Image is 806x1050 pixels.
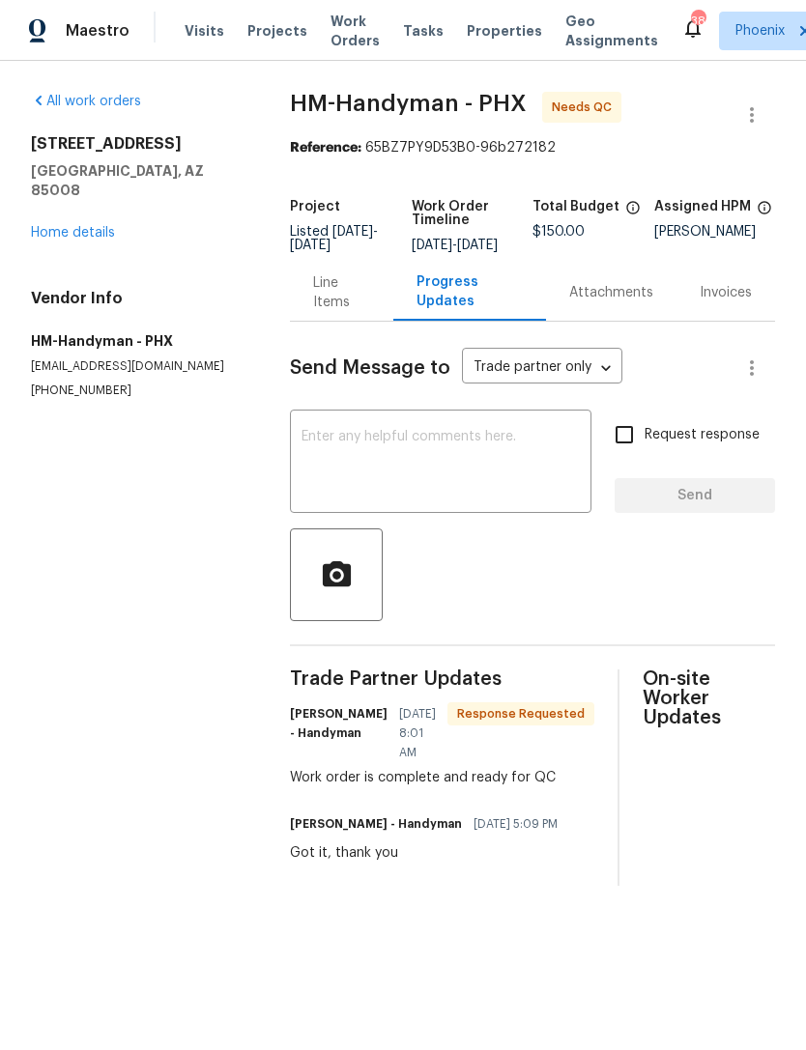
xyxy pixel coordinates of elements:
[290,200,340,213] h5: Project
[290,814,462,834] h6: [PERSON_NAME] - Handyman
[290,669,594,689] span: Trade Partner Updates
[290,843,569,863] div: Got it, thank you
[565,12,658,50] span: Geo Assignments
[403,24,444,38] span: Tasks
[66,21,130,41] span: Maestro
[412,239,452,252] span: [DATE]
[533,225,585,239] span: $150.00
[735,21,785,41] span: Phoenix
[31,134,244,154] h2: [STREET_ADDRESS]
[412,200,533,227] h5: Work Order Timeline
[313,273,370,312] div: Line Items
[31,226,115,240] a: Home details
[290,358,450,378] span: Send Message to
[247,21,307,41] span: Projects
[569,283,653,302] div: Attachments
[31,358,244,375] p: [EMAIL_ADDRESS][DOMAIN_NAME]
[654,200,751,213] h5: Assigned HPM
[467,21,542,41] span: Properties
[290,239,331,252] span: [DATE]
[691,12,705,31] div: 38
[552,98,619,117] span: Needs QC
[332,225,373,239] span: [DATE]
[290,225,378,252] span: -
[185,21,224,41] span: Visits
[625,200,641,225] span: The total cost of line items that have been proposed by Opendoor. This sum includes line items th...
[331,12,380,50] span: Work Orders
[533,200,619,213] h5: Total Budget
[449,704,592,724] span: Response Requested
[31,383,244,399] p: [PHONE_NUMBER]
[462,353,622,384] div: Trade partner only
[645,425,760,445] span: Request response
[757,200,772,225] span: The hpm assigned to this work order.
[643,669,775,727] span: On-site Worker Updates
[31,161,244,200] h5: [GEOGRAPHIC_DATA], AZ 85008
[290,768,594,787] div: Work order is complete and ready for QC
[654,225,776,239] div: [PERSON_NAME]
[290,92,527,115] span: HM-Handyman - PHX
[290,138,775,157] div: 65BZ7PY9D53B0-96b272182
[417,272,523,311] div: Progress Updates
[399,704,436,762] span: [DATE] 8:01 AM
[457,239,498,252] span: [DATE]
[31,331,244,351] h5: HM-Handyman - PHX
[31,95,141,108] a: All work orders
[412,239,498,252] span: -
[290,225,378,252] span: Listed
[474,814,558,834] span: [DATE] 5:09 PM
[31,289,244,308] h4: Vendor Info
[290,704,388,743] h6: [PERSON_NAME] - Handyman
[290,141,361,155] b: Reference:
[700,283,752,302] div: Invoices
